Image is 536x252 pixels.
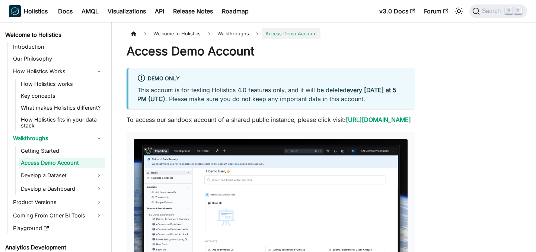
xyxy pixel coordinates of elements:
[19,169,105,181] a: Develop a Dataset
[11,210,105,222] a: Coming From Other BI Tools
[11,223,105,233] a: Playground
[419,5,453,17] a: Forum
[19,103,105,113] a: What makes Holistics different?
[3,30,105,40] a: Welcome to Holistics
[77,5,103,17] a: AMQL
[127,28,415,39] nav: Breadcrumbs
[11,65,105,77] a: How Holistics Works
[469,4,527,18] button: Search (Command+K)
[127,28,141,39] a: Home page
[137,86,396,103] strong: every [DATE] at 5 PM (UTC)
[24,7,48,16] b: Holistics
[150,28,204,39] span: Welcome to Holistics
[127,44,415,59] h1: Access Demo Account
[11,42,105,52] a: Introduction
[19,114,105,131] a: How Holistics fits in your data stack
[19,79,105,89] a: How Holistics works
[214,28,253,39] span: Walkthroughs
[137,85,406,103] p: This account is for testing Holistics 4.0 features only, and it will be deleted . Please make sur...
[514,7,522,14] kbd: K
[54,5,77,17] a: Docs
[150,5,169,17] a: API
[19,146,105,156] a: Getting Started
[11,196,105,208] a: Product Versions
[453,5,465,17] button: Switch between dark and light mode (currently light mode)
[9,5,21,17] img: Holistics
[137,74,406,84] div: Demo Only
[11,54,105,64] a: Our Philosophy
[169,5,217,17] a: Release Notes
[505,7,513,14] kbd: ⌘
[375,5,419,17] a: v3.0 Docs
[9,5,48,17] a: HolisticsHolistics
[346,116,411,123] a: [URL][DOMAIN_NAME]
[19,183,105,195] a: Develop a Dashboard
[127,115,415,124] p: To access our sandbox account of a shared public instance, please click visit:
[103,5,150,17] a: Visualizations
[262,28,320,39] span: Access Demo Account
[11,132,105,144] a: Walkthroughs
[217,5,253,17] a: Roadmap
[480,8,505,14] span: Search
[19,91,105,101] a: Key concepts
[19,158,105,168] a: Access Demo Account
